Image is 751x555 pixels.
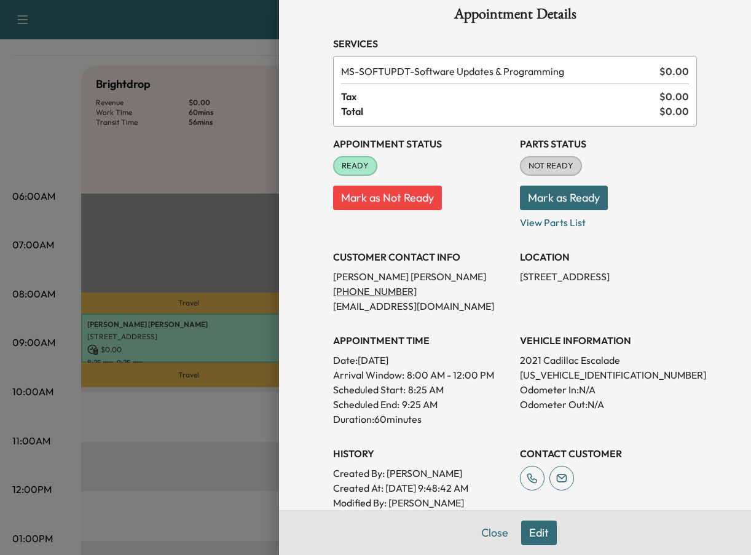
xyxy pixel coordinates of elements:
[520,136,697,151] h3: Parts Status
[520,250,697,264] h3: LOCATION
[659,64,689,79] span: $ 0.00
[408,382,444,397] p: 8:25 AM
[521,160,581,172] span: NOT READY
[333,36,697,51] h3: Services
[333,186,442,210] button: Mark as Not Ready
[333,481,510,495] p: Created At : [DATE] 9:48:42 AM
[333,446,510,461] h3: History
[333,397,399,412] p: Scheduled End:
[341,64,655,79] span: Software Updates & Programming
[334,160,376,172] span: READY
[520,397,697,412] p: Odometer Out: N/A
[333,136,510,151] h3: Appointment Status
[520,333,697,348] h3: VEHICLE INFORMATION
[333,7,697,26] h1: Appointment Details
[333,353,510,368] p: Date: [DATE]
[521,521,557,545] button: Edit
[341,89,659,104] span: Tax
[333,382,406,397] p: Scheduled Start:
[659,104,689,119] span: $ 0.00
[520,210,697,230] p: View Parts List
[520,446,697,461] h3: CONTACT CUSTOMER
[333,269,510,284] p: [PERSON_NAME] [PERSON_NAME]
[333,368,510,382] p: Arrival Window:
[520,269,697,284] p: [STREET_ADDRESS]
[520,368,697,382] p: [US_VEHICLE_IDENTIFICATION_NUMBER]
[659,89,689,104] span: $ 0.00
[333,285,427,297] a: [PHONE_NUMBER]
[333,495,510,510] p: Modified By : [PERSON_NAME]
[341,104,659,119] span: Total
[333,250,510,264] h3: CUSTOMER CONTACT INFO
[520,353,697,368] p: 2021 Cadillac Escalade
[407,368,494,382] span: 8:00 AM - 12:00 PM
[333,466,510,481] p: Created By : [PERSON_NAME]
[333,299,510,313] p: [EMAIL_ADDRESS][DOMAIN_NAME]
[402,397,438,412] p: 9:25 AM
[520,382,697,397] p: Odometer In: N/A
[333,412,510,427] p: Duration: 60 minutes
[520,186,608,210] button: Mark as Ready
[333,333,510,348] h3: APPOINTMENT TIME
[473,521,516,545] button: Close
